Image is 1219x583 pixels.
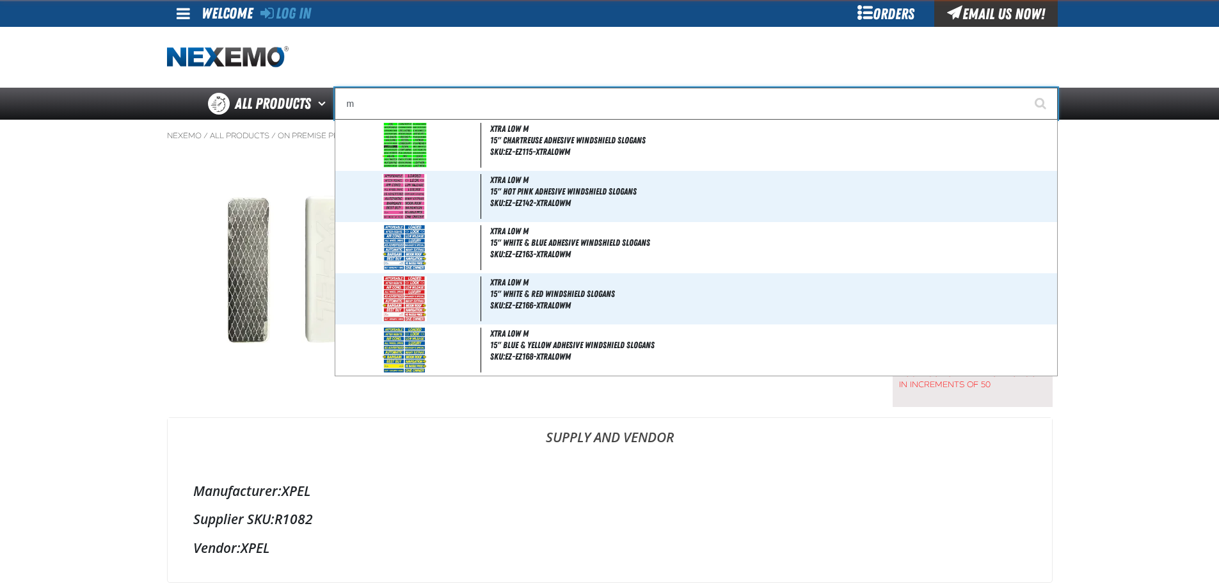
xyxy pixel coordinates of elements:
img: 5cdb0a75ebf5c783156077-EZ-115.jpg [382,123,427,168]
span: SKU:EZ-EZ115-XTRALOWM [490,147,570,157]
label: Supplier SKU: [193,510,275,528]
span: / [271,131,276,141]
button: Start Searching [1026,88,1058,120]
input: Search [335,88,1058,120]
img: 5b24445a7d518635117354-EZ168.jpg [382,328,427,372]
img: Nexemo logo [167,46,289,68]
img: 5b2444523b274949920853-EZ166.jpg [382,276,427,321]
span: XTRA LOW M [490,124,529,134]
span: SKU:EZ-EZ142-XTRALOWM [490,198,571,208]
div: XPEL [193,482,1026,500]
span: / [203,131,208,141]
span: XTRA LOW M [490,175,529,185]
a: Home [167,46,289,68]
a: All Products [210,131,269,141]
span: XTRA LOW M [490,328,529,339]
img: XPEL Magnets Dealership Laminated Monroney Stickers (Pack of 2 Magnets) [168,148,410,390]
img: 5b24444a25c61062000160-EZ163.jpg [382,225,427,270]
span: 15" White & Blue Adhesive Windshield Slogans [490,237,1055,248]
img: 5b244437c7d2f230099512-EZ142.jpg [382,174,427,219]
span: All Products [235,92,311,115]
span: SKU:EZ-EZ168-XTRALOWM [490,351,571,362]
span: 15" White & Red Windshield Slogans [490,289,1055,299]
span: 15" Hot Pink Adhesive Windshield Slogans [490,186,1055,197]
div: R1082 [193,510,1026,528]
a: Log In [260,4,311,22]
span: 15" Blue & Yellow Adhesive Windshield Slogans [490,340,1055,351]
span: XTRA LOW M [490,277,529,287]
a: Nexemo [167,131,202,141]
label: Manufacturer: [193,482,282,500]
a: Supply and Vendor [168,418,1052,456]
button: Open All Products pages [314,88,335,120]
span: SKU:EZ-EZ166-XTRALOWM [490,300,571,310]
a: On Premise Promotion [278,131,376,141]
span: XTRA LOW M [490,226,529,236]
span: SKU:EZ-EZ163-XTRALOWM [490,249,571,259]
nav: Breadcrumbs [167,131,1053,141]
div: XPEL [193,539,1026,557]
span: 15" Chartreuse Adhesive Windshield Slogans [490,135,1055,146]
label: Vendor: [193,539,241,557]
